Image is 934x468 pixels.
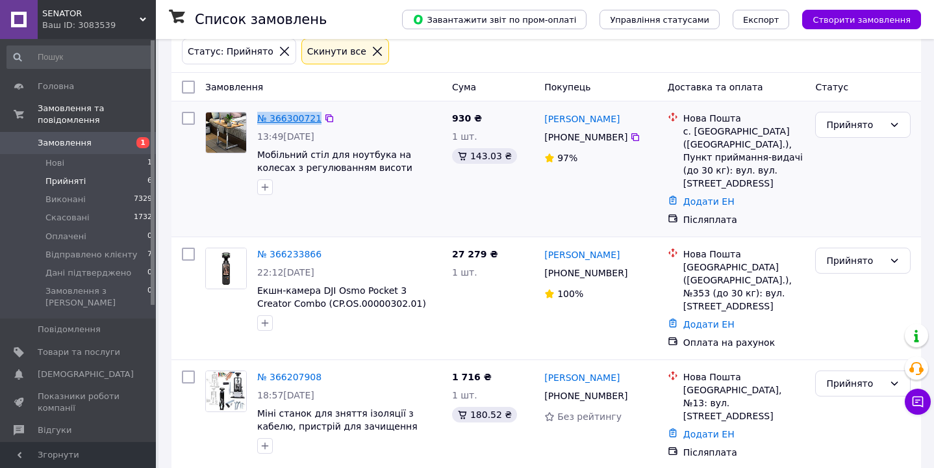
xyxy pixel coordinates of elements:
span: 930 ₴ [452,113,482,123]
span: Замовлення [205,82,263,92]
a: Фото товару [205,370,247,412]
button: Завантажити звіт по пром-оплаті [402,10,587,29]
span: Товари та послуги [38,346,120,358]
div: с. [GEOGRAPHIC_DATA] ([GEOGRAPHIC_DATA].), Пункт приймання-видачі (до 30 кг): вул. вул. [STREET_A... [683,125,805,190]
span: 97% [557,153,577,163]
span: 1 шт. [452,390,477,400]
span: 0 [147,267,152,279]
span: Відправлено клієнту [45,249,137,261]
span: Експорт [743,15,779,25]
div: 143.03 ₴ [452,148,517,164]
a: Мобільний стіл для ноутбука на колесах з регулюванням висоти 60×40 см, білий / клен Приліжковий к... [257,149,432,199]
span: 1 шт. [452,131,477,142]
a: Фото товару [205,248,247,289]
span: Управління статусами [610,15,709,25]
span: Покупець [544,82,590,92]
div: Ваш ID: 3083539 [42,19,156,31]
a: № 366300721 [257,113,322,123]
span: 7329 [134,194,152,205]
span: [PHONE_NUMBER] [544,268,627,278]
span: SENATOR [42,8,140,19]
a: Додати ЕН [683,319,735,330]
img: Фото товару [206,371,246,411]
span: 18:57[DATE] [257,390,314,400]
span: 1 шт. [452,267,477,278]
a: [PERSON_NAME] [544,371,620,384]
div: Cкинути все [305,44,369,58]
div: Післяплата [683,213,805,226]
div: Нова Пошта [683,112,805,125]
a: Міні станок для зняття ізоляції з кабелю, пристрій для зачищення дротів з міді та алюмінію 1-25 мм [257,408,418,445]
span: Дані підтверджено [45,267,131,279]
span: 22:12[DATE] [257,267,314,278]
span: Відгуки [38,424,71,436]
span: Замовлення з [PERSON_NAME] [45,285,147,309]
div: Післяплата [683,446,805,459]
div: Статус: Прийнято [185,44,276,58]
span: Статус [815,82,848,92]
div: Прийнято [826,253,884,268]
span: Скасовані [45,212,90,224]
span: Виконані [45,194,86,205]
button: Створити замовлення [802,10,921,29]
span: Показники роботи компанії [38,391,120,414]
span: [DEMOGRAPHIC_DATA] [38,369,134,380]
span: Замовлення та повідомлення [38,103,156,126]
button: Управління статусами [600,10,720,29]
a: № 366207908 [257,372,322,382]
span: Завантажити звіт по пром-оплаті [412,14,576,25]
span: 1 716 ₴ [452,372,492,382]
div: Нова Пошта [683,370,805,383]
div: Прийнято [826,118,884,132]
div: Нова Пошта [683,248,805,261]
span: Оплачені [45,231,86,242]
img: Фото товару [206,112,246,153]
span: 1 [147,157,152,169]
div: [GEOGRAPHIC_DATA], №13: вул. [STREET_ADDRESS] [683,383,805,422]
span: Створити замовлення [813,15,911,25]
a: [PERSON_NAME] [544,112,620,125]
span: Cума [452,82,476,92]
span: 0 [147,285,152,309]
span: Доставка та оплата [668,82,763,92]
span: 27 279 ₴ [452,249,498,259]
span: Без рейтингу [557,411,622,422]
a: Додати ЕН [683,429,735,439]
span: [PHONE_NUMBER] [544,132,627,142]
span: Замовлення [38,137,92,149]
span: 1 [136,137,149,148]
a: [PERSON_NAME] [544,248,620,261]
input: Пошук [6,45,153,69]
span: 13:49[DATE] [257,131,314,142]
a: Фото товару [205,112,247,153]
span: 0 [147,231,152,242]
span: Повідомлення [38,324,101,335]
span: Нові [45,157,64,169]
button: Чат з покупцем [905,389,931,415]
span: 6 [147,175,152,187]
a: Створити замовлення [789,14,921,24]
span: Головна [38,81,74,92]
a: Екшн-камера DJI Osmo Pocket 3 Creator Combo (CP.OS.00000302.01) [257,285,426,309]
img: Фото товару [206,248,246,289]
div: 180.52 ₴ [452,407,517,422]
div: Прийнято [826,376,884,391]
span: [PHONE_NUMBER] [544,391,627,401]
span: 100% [557,289,583,299]
span: 1732 [134,212,152,224]
button: Експорт [733,10,790,29]
a: Додати ЕН [683,196,735,207]
div: Оплата на рахунок [683,336,805,349]
span: 7 [147,249,152,261]
a: № 366233866 [257,249,322,259]
div: [GEOGRAPHIC_DATA] ([GEOGRAPHIC_DATA].), №353 (до 30 кг): вул. [STREET_ADDRESS] [683,261,805,313]
span: Прийняті [45,175,86,187]
h1: Список замовлень [195,12,327,27]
